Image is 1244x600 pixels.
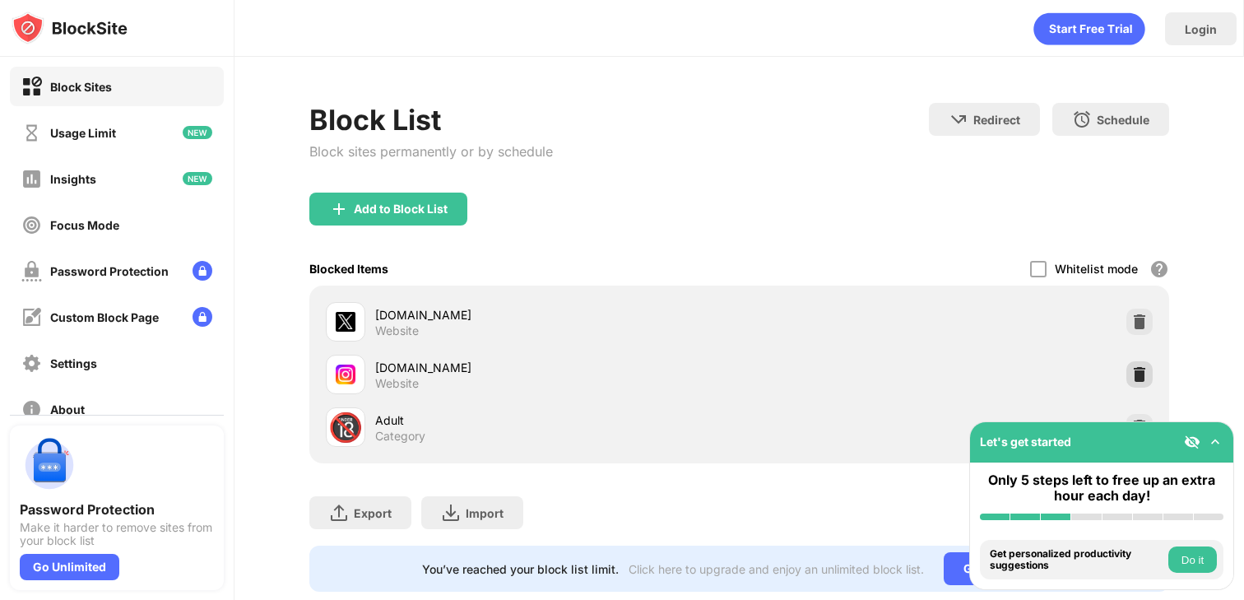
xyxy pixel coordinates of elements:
[193,307,212,327] img: lock-menu.svg
[21,215,42,235] img: focus-off.svg
[21,399,42,420] img: about-off.svg
[20,501,214,518] div: Password Protection
[21,261,42,281] img: password-protection-off.svg
[50,172,96,186] div: Insights
[309,143,553,160] div: Block sites permanently or by schedule
[980,435,1071,449] div: Let's get started
[375,429,425,444] div: Category
[20,435,79,495] img: push-password-protection.svg
[21,77,42,97] img: block-on.svg
[21,123,42,143] img: time-usage-off.svg
[1207,434,1223,450] img: omni-setup-toggle.svg
[50,80,112,94] div: Block Sites
[336,312,355,332] img: favicons
[422,562,619,576] div: You’ve reached your block list limit.
[21,307,42,328] img: customize-block-page-off.svg
[336,365,355,384] img: favicons
[375,412,740,429] div: Adult
[50,402,85,416] div: About
[309,262,388,276] div: Blocked Items
[193,261,212,281] img: lock-menu.svg
[50,356,97,370] div: Settings
[375,306,740,323] div: [DOMAIN_NAME]
[980,472,1223,504] div: Only 5 steps left to free up an extra hour each day!
[1168,547,1217,573] button: Do it
[466,506,504,520] div: Import
[354,202,448,216] div: Add to Block List
[183,126,212,139] img: new-icon.svg
[50,264,169,278] div: Password Protection
[20,521,214,547] div: Make it harder to remove sites from your block list
[1185,22,1217,36] div: Login
[354,506,392,520] div: Export
[944,552,1056,585] div: Go Unlimited
[20,554,119,580] div: Go Unlimited
[375,323,419,338] div: Website
[50,310,159,324] div: Custom Block Page
[1033,12,1145,45] div: animation
[183,172,212,185] img: new-icon.svg
[1184,434,1200,450] img: eye-not-visible.svg
[375,376,419,391] div: Website
[328,411,363,444] div: 🔞
[375,359,740,376] div: [DOMAIN_NAME]
[50,218,119,232] div: Focus Mode
[50,126,116,140] div: Usage Limit
[1097,113,1149,127] div: Schedule
[1055,262,1138,276] div: Whitelist mode
[21,353,42,374] img: settings-off.svg
[990,548,1164,572] div: Get personalized productivity suggestions
[629,562,924,576] div: Click here to upgrade and enjoy an unlimited block list.
[21,169,42,189] img: insights-off.svg
[973,113,1020,127] div: Redirect
[12,12,128,44] img: logo-blocksite.svg
[309,103,553,137] div: Block List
